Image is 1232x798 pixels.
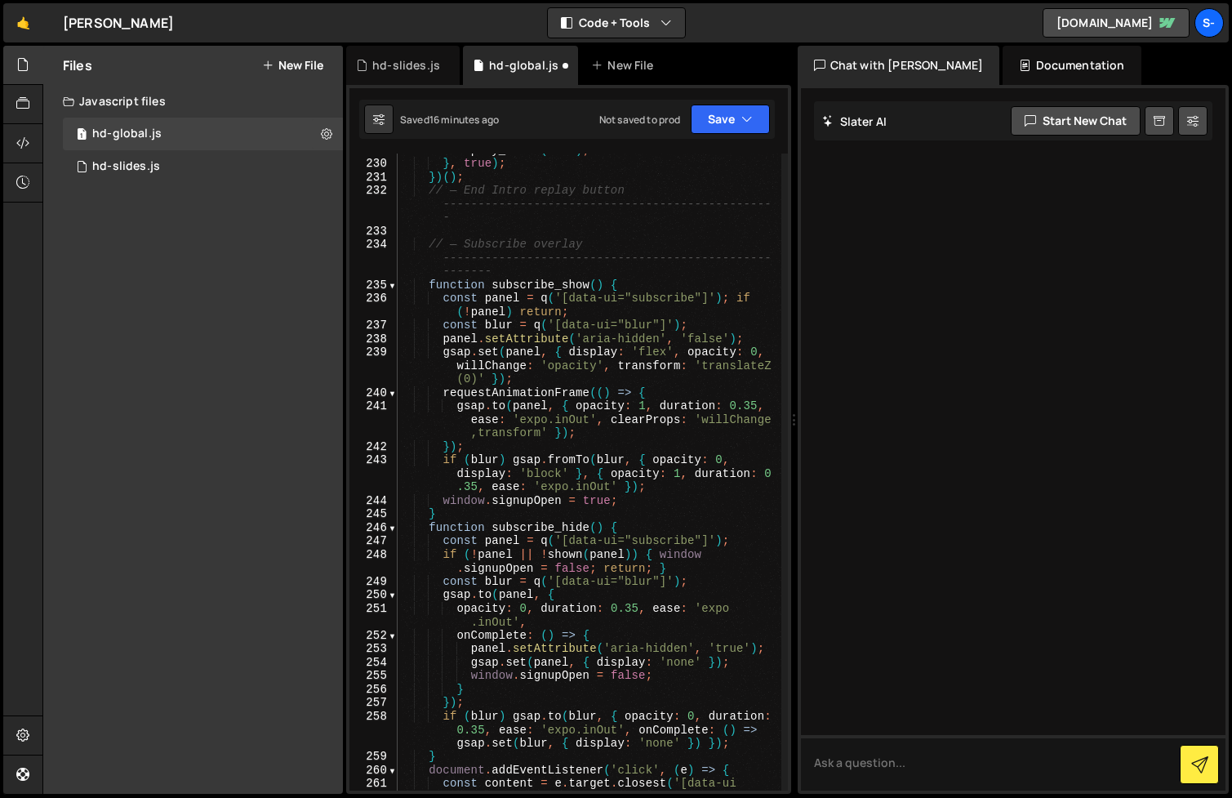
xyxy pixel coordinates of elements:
[1043,8,1190,38] a: [DOMAIN_NAME]
[1194,8,1224,38] a: s-
[489,57,558,74] div: hd-global.js
[349,521,398,535] div: 246
[349,750,398,764] div: 259
[349,157,398,171] div: 230
[591,57,660,74] div: New File
[349,453,398,494] div: 243
[63,150,343,183] div: 17020/47060.js
[349,171,398,185] div: 231
[349,710,398,751] div: 258
[349,656,398,670] div: 254
[349,279,398,292] div: 235
[349,588,398,602] div: 250
[349,548,398,575] div: 248
[349,238,398,279] div: 234
[1011,106,1141,136] button: Start new chat
[43,85,343,118] div: Javascript files
[349,386,398,400] div: 240
[691,105,770,134] button: Save
[349,669,398,683] div: 255
[349,319,398,332] div: 237
[349,332,398,346] div: 238
[349,764,398,778] div: 260
[349,507,398,521] div: 245
[349,683,398,697] div: 256
[63,56,92,74] h2: Files
[63,118,343,150] div: 17020/46749.js
[400,113,499,127] div: Saved
[349,575,398,589] div: 249
[798,46,1000,85] div: Chat with [PERSON_NAME]
[548,8,685,38] button: Code + Tools
[429,113,499,127] div: 16 minutes ago
[92,159,160,174] div: hd-slides.js
[262,59,323,72] button: New File
[349,642,398,656] div: 253
[349,602,398,629] div: 251
[349,184,398,225] div: 232
[349,225,398,239] div: 233
[349,629,398,643] div: 252
[349,346,398,386] div: 239
[1003,46,1141,85] div: Documentation
[349,440,398,454] div: 242
[349,399,398,440] div: 241
[349,292,398,319] div: 236
[349,534,398,548] div: 247
[599,113,681,127] div: Not saved to prod
[822,114,887,129] h2: Slater AI
[63,13,174,33] div: [PERSON_NAME]
[92,127,162,141] div: hd-global.js
[372,57,440,74] div: hd-slides.js
[3,3,43,42] a: 🤙
[349,494,398,508] div: 244
[349,696,398,710] div: 257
